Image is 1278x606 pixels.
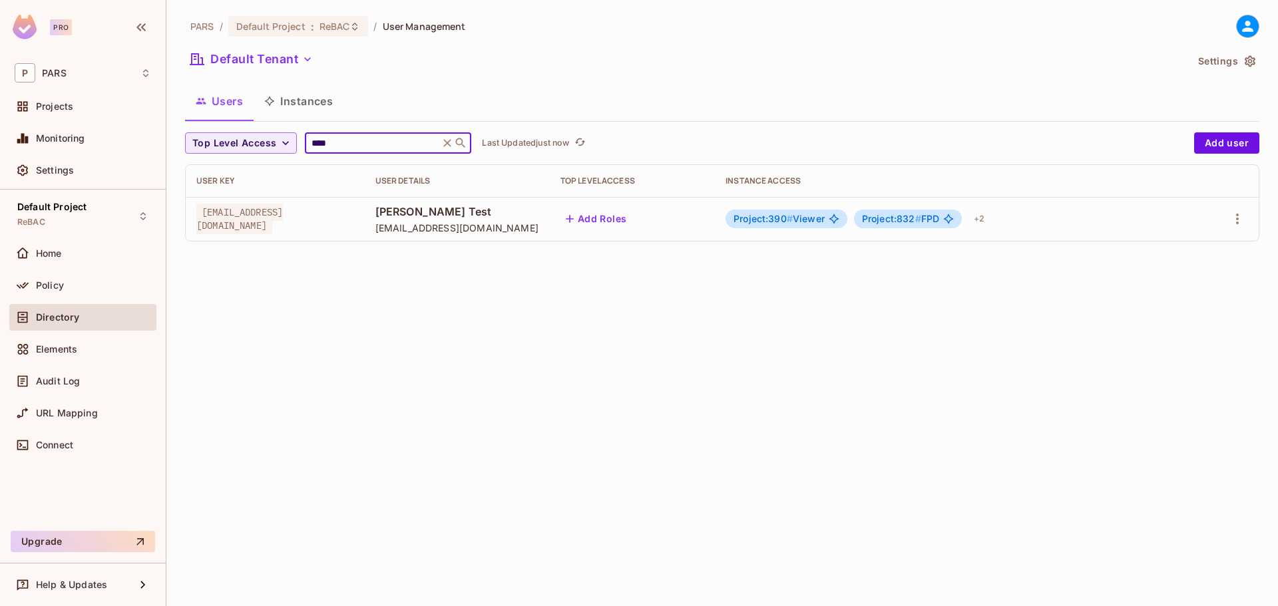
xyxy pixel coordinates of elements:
[36,579,107,590] span: Help & Updates
[11,531,155,552] button: Upgrade
[50,19,72,35] div: Pro
[572,135,588,151] button: refresh
[310,21,315,32] span: :
[383,20,466,33] span: User Management
[375,176,539,186] div: User Details
[36,440,73,450] span: Connect
[1194,132,1259,154] button: Add user
[42,68,67,78] span: Workspace: PARS
[375,222,539,234] span: [EMAIL_ADDRESS][DOMAIN_NAME]
[36,101,73,112] span: Projects
[196,176,354,186] div: User Key
[560,176,704,186] div: Top Level Access
[190,20,214,33] span: the active workspace
[192,135,276,152] span: Top Level Access
[787,213,793,224] span: #
[36,165,74,176] span: Settings
[726,176,1177,186] div: Instance Access
[36,280,64,291] span: Policy
[915,213,921,224] span: #
[15,63,35,82] span: P
[36,344,77,355] span: Elements
[574,136,586,150] span: refresh
[862,213,921,224] span: Project:832
[254,84,343,118] button: Instances
[17,217,45,227] span: ReBAC
[36,312,79,323] span: Directory
[375,204,539,219] span: [PERSON_NAME] Test
[36,408,98,418] span: URL Mapping
[482,138,569,148] p: Last Updated just now
[319,20,350,33] span: ReBAC
[734,214,825,224] span: Viewer
[185,132,297,154] button: Top Level Access
[236,20,306,33] span: Default Project
[1193,51,1259,72] button: Settings
[734,213,793,224] span: Project:390
[36,376,80,386] span: Audit Log
[13,15,37,39] img: SReyMgAAAABJRU5ErkJggg==
[862,214,939,224] span: FPD
[560,208,632,229] button: Add Roles
[373,20,377,33] li: /
[36,133,85,144] span: Monitoring
[196,204,283,234] span: [EMAIL_ADDRESS][DOMAIN_NAME]
[185,84,254,118] button: Users
[569,135,588,151] span: Click to refresh data
[36,248,62,259] span: Home
[220,20,223,33] li: /
[968,208,990,229] div: + 2
[185,49,318,70] button: Default Tenant
[17,202,87,212] span: Default Project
